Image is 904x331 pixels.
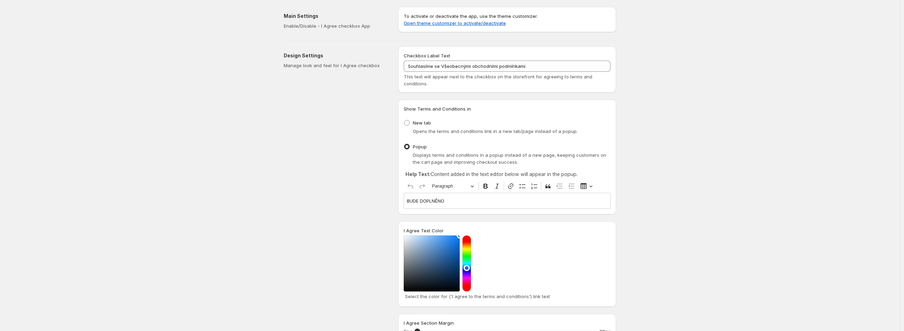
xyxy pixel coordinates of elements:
p: BUDE DOPLNĚNO [407,197,607,204]
span: This text will appear next to the checkbox on the storefront for agreeing to terms and conditions. [404,74,592,86]
div: Editor editing area: main. Press Alt+0 for help. [404,193,610,209]
span: Paragraph [432,182,468,190]
span: Checkbox Label Text [404,53,450,58]
span: New tab [413,120,431,126]
span: I Agree Section Margin [404,320,454,326]
span: Opens the terms and conditions link in a new tab/page instead of a popup. [413,128,578,134]
span: Show Terms and Conditions in [404,106,471,112]
span: Popup [413,144,427,149]
p: Manage look and feel for I Agree checkbox [284,62,387,69]
p: Content added in the text editor below will appear in the popup. [405,171,609,178]
h2: Design Settings [284,52,387,59]
strong: Help Text: [405,171,431,177]
p: Enable/Disable - I Agree checkbox App [284,22,387,29]
a: Open theme customizer to activate/deactivate [404,20,506,26]
p: Select the color for ('I agree to the terms and conditions') link text [405,293,609,300]
button: Paragraph, Heading [429,181,477,192]
span: Displays terms and conditions in a popup instead of a new page, keeping customers on the cart pag... [413,152,606,165]
label: I Agree Text Color [404,227,444,234]
div: Editor toolbar [404,179,610,193]
h2: Main Settings [284,13,387,20]
p: To activate or deactivate the app, use the theme customizer. [404,13,610,27]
